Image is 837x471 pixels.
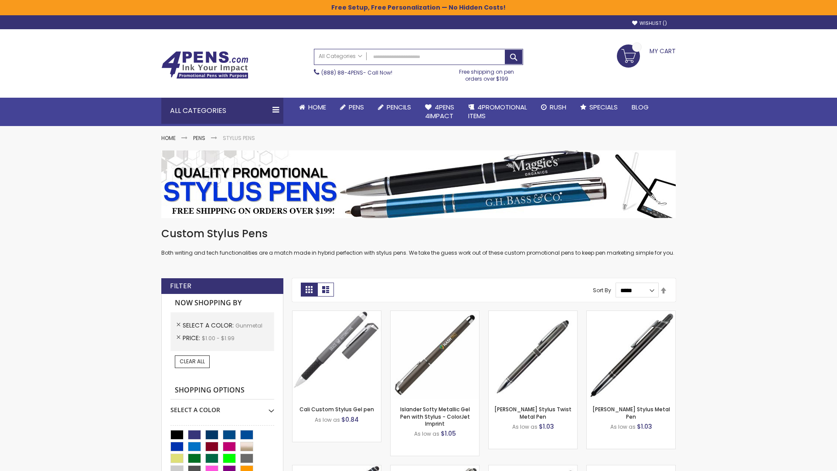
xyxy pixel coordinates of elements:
[161,227,676,241] h1: Custom Stylus Pens
[587,311,675,318] a: Olson Stylus Metal Pen-Gunmetal
[321,69,392,76] span: - Call Now!
[494,406,572,420] a: [PERSON_NAME] Stylus Twist Metal Pen
[180,358,205,365] span: Clear All
[593,287,611,294] label: Sort By
[592,406,670,420] a: [PERSON_NAME] Stylus Metal Pen
[293,311,381,399] img: Cali Custom Stylus Gel pen-Gunmetal
[539,422,554,431] span: $1.03
[341,415,359,424] span: $0.84
[315,416,340,423] span: As low as
[400,406,470,427] a: Islander Softy Metallic Gel Pen with Stylus - ColorJet Imprint
[170,381,274,400] strong: Shopping Options
[170,281,191,291] strong: Filter
[589,102,618,112] span: Specials
[202,334,235,342] span: $1.00 - $1.99
[161,51,248,79] img: 4Pens Custom Pens and Promotional Products
[450,65,524,82] div: Free shipping on pen orders over $199
[308,102,326,112] span: Home
[371,98,418,117] a: Pencils
[175,355,210,368] a: Clear All
[441,429,456,438] span: $1.05
[489,311,577,318] a: Colter Stylus Twist Metal Pen-Gunmetal
[550,102,566,112] span: Rush
[321,69,363,76] a: (888) 88-4PENS
[223,134,255,142] strong: Stylus Pens
[292,98,333,117] a: Home
[610,423,636,430] span: As low as
[161,227,676,257] div: Both writing and tech functionalities are a match made in hybrid perfection with stylus pens. We ...
[301,283,317,297] strong: Grid
[418,98,461,126] a: 4Pens4impact
[468,102,527,120] span: 4PROMOTIONAL ITEMS
[183,334,202,342] span: Price
[625,98,656,117] a: Blog
[319,53,362,60] span: All Categories
[425,102,454,120] span: 4Pens 4impact
[632,102,649,112] span: Blog
[161,134,176,142] a: Home
[461,98,534,126] a: 4PROMOTIONALITEMS
[587,311,675,399] img: Olson Stylus Metal Pen-Gunmetal
[333,98,371,117] a: Pens
[299,406,374,413] a: Cali Custom Stylus Gel pen
[489,311,577,399] img: Colter Stylus Twist Metal Pen-Gunmetal
[170,294,274,312] strong: Now Shopping by
[235,322,262,329] span: Gunmetal
[293,311,381,318] a: Cali Custom Stylus Gel pen-Gunmetal
[349,102,364,112] span: Pens
[632,20,667,27] a: Wishlist
[170,399,274,414] div: Select A Color
[414,430,439,437] span: As low as
[314,49,367,64] a: All Categories
[573,98,625,117] a: Specials
[534,98,573,117] a: Rush
[391,311,479,399] img: Islander Softy Metallic Gel Pen with Stylus - ColorJet Imprint-Gunmetal
[391,311,479,318] a: Islander Softy Metallic Gel Pen with Stylus - ColorJet Imprint-Gunmetal
[193,134,205,142] a: Pens
[161,150,676,218] img: Stylus Pens
[512,423,538,430] span: As low as
[161,98,283,124] div: All Categories
[183,321,235,330] span: Select A Color
[637,422,652,431] span: $1.03
[387,102,411,112] span: Pencils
